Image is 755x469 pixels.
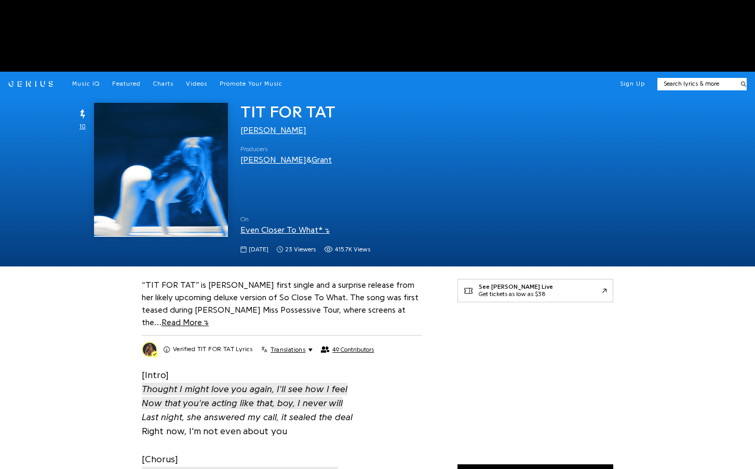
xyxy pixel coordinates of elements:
a: Videos [186,80,207,88]
span: Producers [240,145,332,154]
input: Search lyrics & more [657,79,735,88]
div: See [PERSON_NAME] Live [479,284,553,291]
span: 23 viewers [285,245,316,254]
span: Translations [271,345,305,354]
i: Thought I might love you again, I'll see how I feel [142,384,347,394]
span: [DATE] [249,245,268,254]
span: On [240,215,441,224]
a: Now that you're acting like that, boy, I never will [142,396,343,410]
h2: TIT FOR TAT Lyrics [173,345,253,354]
a: Promote Your Music [220,80,282,88]
a: See [PERSON_NAME] LiveGet tickets as low as $38 [457,279,613,302]
span: Featured [112,81,141,87]
div: & [240,154,332,166]
span: 415,749 views [324,245,370,254]
button: Sign Up [620,80,645,88]
i: Last night, she answered my call, it sealed the deal [142,396,353,422]
a: [PERSON_NAME] [240,156,306,164]
span: Read More [161,318,209,327]
a: Charts [153,80,173,88]
a: Thought I might love you again, I'll see how I feel [142,382,347,396]
a: Even Closer To What* [240,226,330,234]
span: 415.7K views [335,245,370,254]
div: Get tickets as low as $38 [479,291,553,298]
span: Music IQ [72,81,100,87]
span: Promote Your Music [220,81,282,87]
span: Videos [186,81,207,87]
span: 23 viewers [277,245,316,254]
a: Featured [112,80,141,88]
a: Grant [312,156,332,164]
span: Charts [153,81,173,87]
button: 49 Contributors [321,346,374,353]
button: Translations [261,345,313,354]
span: Now that you're acting like that, boy, I never will [142,397,343,409]
a: [PERSON_NAME] [240,126,306,135]
span: TIT FOR TAT [240,104,335,120]
img: Cover art for TIT FOR TAT by Tate McRae [94,103,228,237]
span: 10 [79,122,86,131]
a: “TIT FOR TAT” is [PERSON_NAME] first single and a surprise release from her likely upcoming delux... [142,281,419,327]
a: Music IQ [72,80,100,88]
span: 49 Contributors [332,346,374,353]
